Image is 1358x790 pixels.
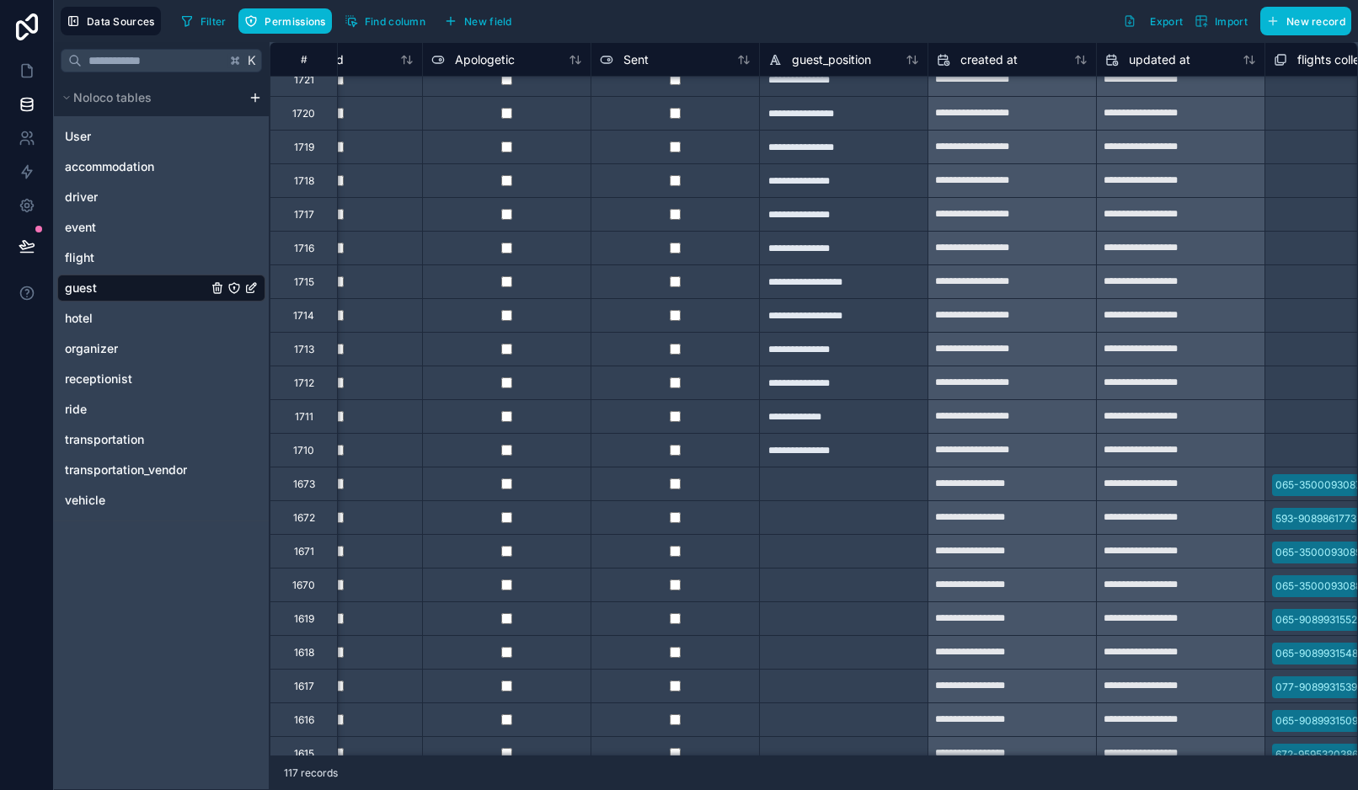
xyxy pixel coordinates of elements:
[294,545,314,558] div: 1671
[1275,646,1358,661] div: 065-9089931548
[1254,7,1351,35] a: New record
[438,8,518,34] button: New field
[61,7,161,35] button: Data Sources
[200,15,227,28] span: Filter
[292,107,315,120] div: 1720
[294,646,314,659] div: 1618
[295,410,313,424] div: 1711
[294,141,314,154] div: 1719
[294,747,314,761] div: 1615
[174,8,233,34] button: Filter
[1275,612,1357,627] div: 065-9089931552
[293,444,314,457] div: 1710
[960,51,1018,68] span: created at
[1275,680,1357,695] div: 077-9089931539
[455,51,515,68] span: Apologetic
[293,511,315,525] div: 1672
[294,275,314,289] div: 1715
[294,612,314,626] div: 1619
[1150,15,1183,28] span: Export
[284,766,338,780] span: 117 records
[294,242,314,255] div: 1716
[1275,511,1356,526] div: 593-9089861773
[294,73,314,87] div: 1721
[1129,51,1190,68] span: updated at
[294,713,314,727] div: 1616
[283,53,324,66] div: #
[339,8,431,34] button: Find column
[623,51,649,68] span: Sent
[238,8,338,34] a: Permissions
[246,55,258,67] span: K
[293,309,314,323] div: 1714
[792,51,871,68] span: guest_position
[87,15,155,28] span: Data Sources
[293,478,315,491] div: 1673
[265,15,325,28] span: Permissions
[464,15,512,28] span: New field
[1215,15,1248,28] span: Import
[238,8,331,34] button: Permissions
[294,208,314,222] div: 1717
[294,680,314,693] div: 1617
[365,15,425,28] span: Find column
[1275,747,1358,762] div: 672-9595320386
[294,174,314,188] div: 1718
[294,376,314,390] div: 1712
[1275,713,1358,729] div: 065-9089931509
[1117,7,1189,35] button: Export
[1189,7,1254,35] button: Import
[1286,15,1345,28] span: New record
[292,579,315,592] div: 1670
[294,343,314,356] div: 1713
[1260,7,1351,35] button: New record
